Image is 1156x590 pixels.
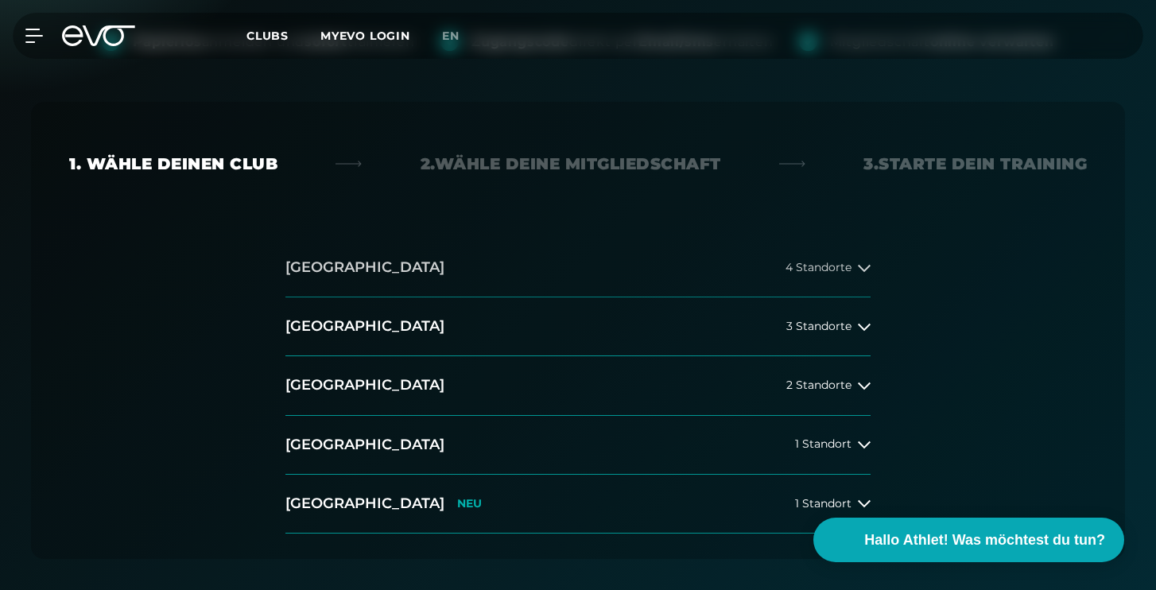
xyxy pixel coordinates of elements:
[795,438,851,450] span: 1 Standort
[285,494,444,514] h2: [GEOGRAPHIC_DATA]
[285,435,444,455] h2: [GEOGRAPHIC_DATA]
[246,28,320,43] a: Clubs
[285,475,871,534] button: [GEOGRAPHIC_DATA]NEU1 Standort
[320,29,410,43] a: MYEVO LOGIN
[69,153,277,175] div: 1. Wähle deinen Club
[442,29,460,43] span: en
[786,379,851,391] span: 2 Standorte
[285,375,444,395] h2: [GEOGRAPHIC_DATA]
[285,316,444,336] h2: [GEOGRAPHIC_DATA]
[863,153,1087,175] div: 3. Starte dein Training
[786,262,851,274] span: 4 Standorte
[285,258,444,278] h2: [GEOGRAPHIC_DATA]
[421,153,721,175] div: 2. Wähle deine Mitgliedschaft
[795,498,851,510] span: 1 Standort
[457,497,482,510] p: NEU
[285,239,871,297] button: [GEOGRAPHIC_DATA]4 Standorte
[442,27,479,45] a: en
[864,530,1105,551] span: Hallo Athlet! Was möchtest du tun?
[285,416,871,475] button: [GEOGRAPHIC_DATA]1 Standort
[813,518,1124,562] button: Hallo Athlet! Was möchtest du tun?
[786,320,851,332] span: 3 Standorte
[285,356,871,415] button: [GEOGRAPHIC_DATA]2 Standorte
[285,297,871,356] button: [GEOGRAPHIC_DATA]3 Standorte
[246,29,289,43] span: Clubs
